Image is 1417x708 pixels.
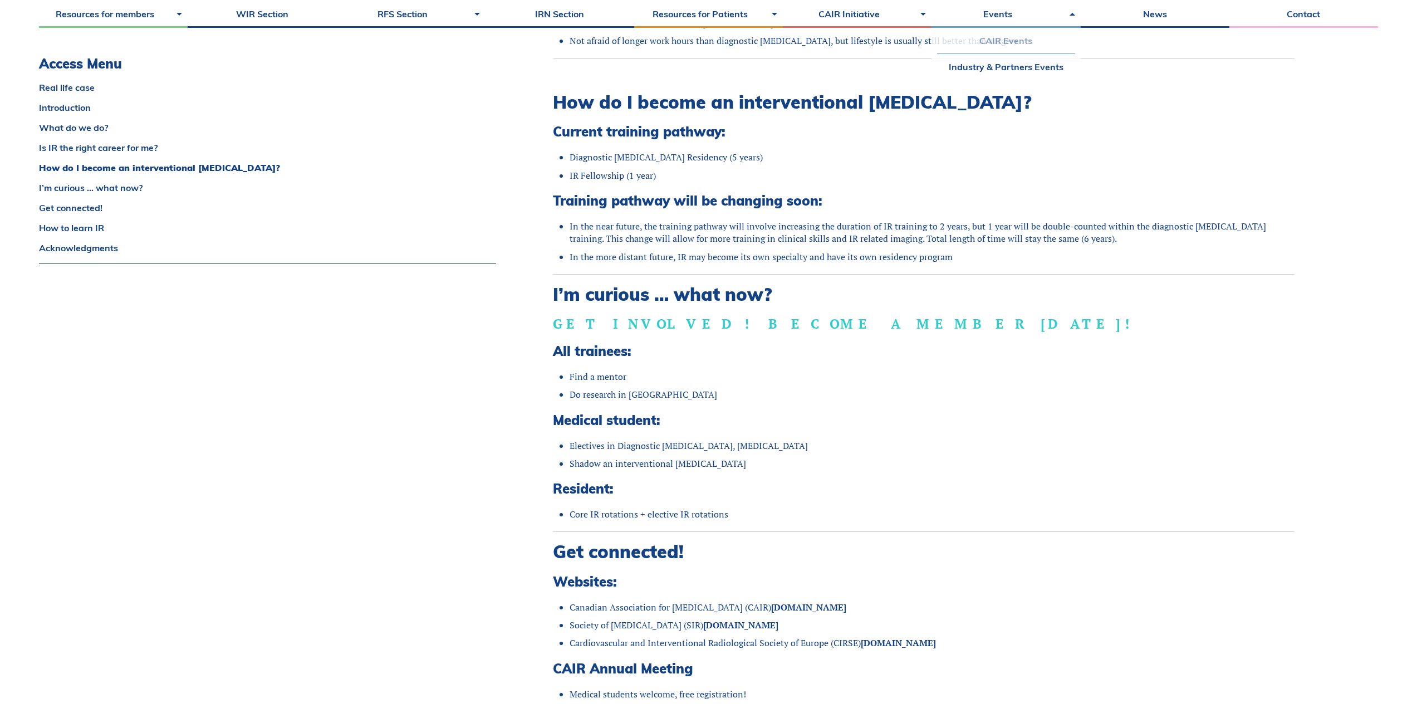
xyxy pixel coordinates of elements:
[703,619,778,631] a: [DOMAIN_NAME]
[570,220,1295,245] li: In the near future, the training pathway will involve increasing the duration of IR training to 2...
[39,223,496,232] a: How to learn IR
[570,457,1295,470] li: Shadow an interventional [MEDICAL_DATA]
[553,124,1295,140] h3: Current training pathway:
[570,388,1295,401] li: Do research in [GEOGRAPHIC_DATA]
[553,661,1295,677] h3: CAIR Annual Meeting
[937,54,1075,80] a: Industry & Partners Events
[570,370,1295,383] li: Find a mentor
[553,193,1295,209] h3: Training pathway will be changing soon:
[570,35,1295,47] li: Not afraid of longer work hours than diagnostic [MEDICAL_DATA], but lifestyle is usually still be...
[39,123,496,132] a: What do we do?
[570,637,1295,649] li: Cardiovascular and Interventional Radiological Society of Europe (CIRSE)
[861,637,936,649] a: [DOMAIN_NAME]
[570,169,1295,182] li: IR Fellowship (1 year)
[39,203,496,212] a: Get connected!
[570,251,1295,263] li: In the more distant future, IR may become its own specialty and have its own residency program
[937,28,1075,53] a: CAIR Events
[39,143,496,152] a: Is IR the right career for me?
[570,151,1295,163] li: Diagnostic [MEDICAL_DATA] Residency (5 years)
[771,601,846,613] a: [DOMAIN_NAME]
[553,541,1295,562] h2: Get connected!
[570,601,1295,613] li: Canadian Association for [MEDICAL_DATA] (CAIR)
[553,574,1295,590] h3: Websites:
[553,412,1295,428] h3: Medical student:
[553,343,1295,359] h3: All trainees:
[553,91,1295,113] h2: How do I become an interventional [MEDICAL_DATA]?
[39,243,496,252] a: Acknowledgments
[39,56,496,72] h3: Access Menu
[39,163,496,172] a: How do I become an interventional [MEDICAL_DATA]?
[553,315,1136,333] a: GET INVOLVED! BECOME A MEMBER [DATE]!
[553,481,1295,497] h3: Resident:
[570,440,1295,452] li: Electives in Diagnostic [MEDICAL_DATA], [MEDICAL_DATA]
[553,284,1295,305] h2: I’m curious … what now?
[39,183,496,192] a: I’m curious … what now?
[570,619,1295,631] li: Society of [MEDICAL_DATA] (SIR)
[39,83,496,92] a: Real life case
[39,103,496,112] a: Introduction
[570,688,1295,700] li: Medical students welcome, free registration!
[570,508,1295,520] li: Core IR rotations + elective IR rotations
